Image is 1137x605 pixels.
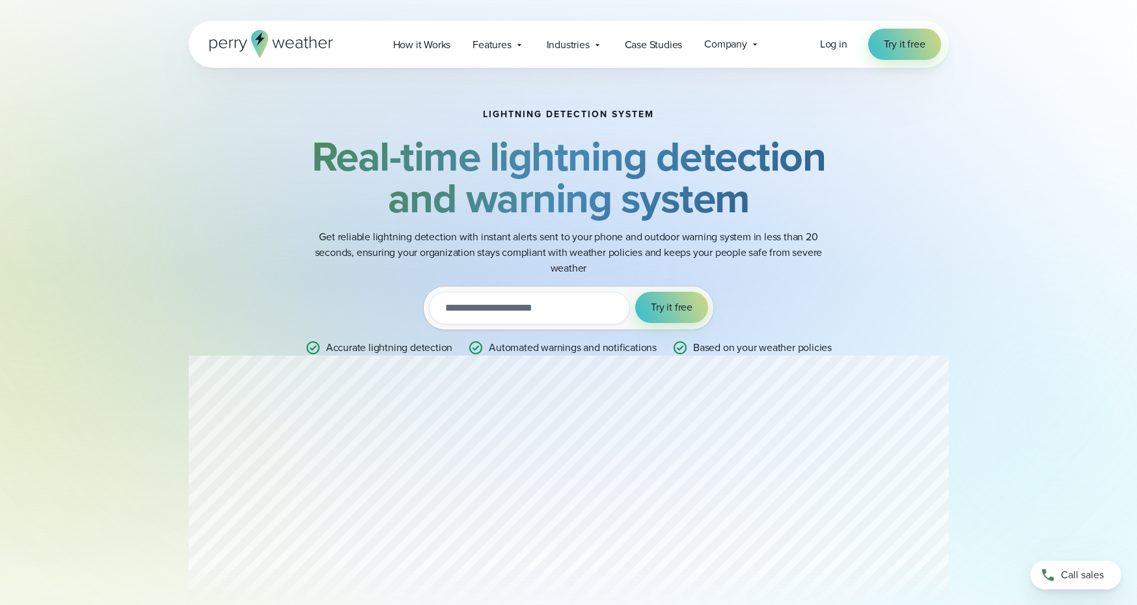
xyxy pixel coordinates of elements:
[483,109,654,120] h1: Lightning detection system
[820,36,847,51] span: Log in
[625,37,683,53] span: Case Studies
[473,37,511,53] span: Features
[547,37,590,53] span: Industries
[312,126,826,229] strong: Real-time lightning detection and warning system
[1030,561,1121,589] a: Call sales
[326,340,452,356] p: Accurate lightning detection
[704,36,747,52] span: Company
[393,37,451,53] span: How it Works
[489,340,657,356] p: Automated warnings and notifications
[614,31,694,58] a: Case Studies
[651,300,692,315] span: Try it free
[868,29,941,60] a: Try it free
[1061,567,1104,583] span: Call sales
[884,36,925,52] span: Try it free
[308,229,829,276] p: Get reliable lightning detection with instant alerts sent to your phone and outdoor warning syste...
[820,36,847,52] a: Log in
[382,31,462,58] a: How it Works
[693,340,832,356] p: Based on your weather policies
[635,292,708,323] button: Try it free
